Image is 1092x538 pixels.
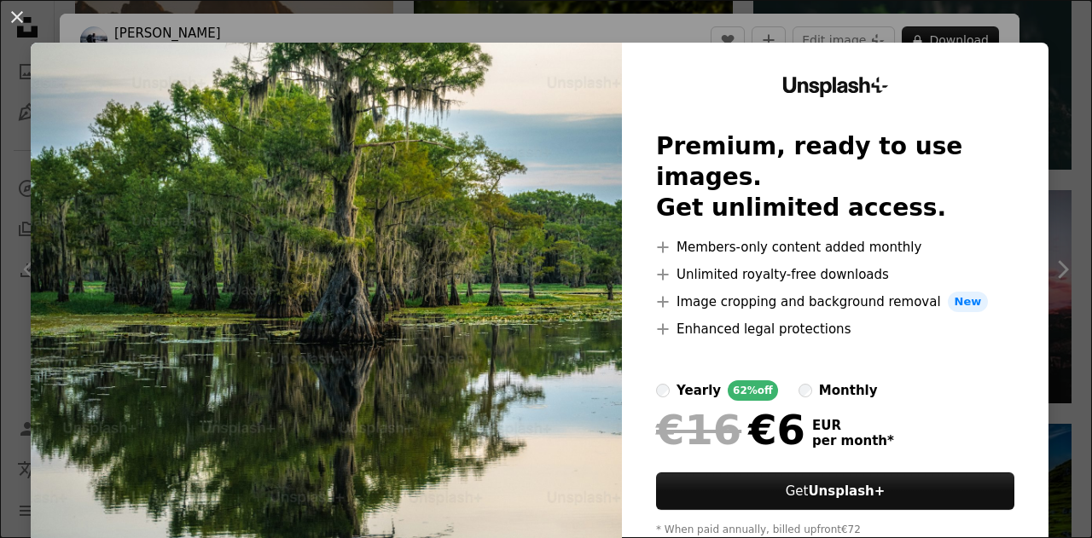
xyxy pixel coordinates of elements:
div: monthly [819,380,878,401]
li: Enhanced legal protections [656,319,1014,339]
div: €6 [656,408,805,452]
input: monthly [799,384,812,397]
span: New [948,292,989,312]
span: €16 [656,408,741,452]
li: Unlimited royalty-free downloads [656,264,1014,285]
span: per month * [812,433,894,448]
li: Members-only content added monthly [656,237,1014,257]
strong: Unsplash+ [808,483,885,499]
input: yearly62%off [656,384,670,397]
div: yearly [677,380,721,401]
span: EUR [812,418,894,433]
button: GetUnsplash+ [656,472,1014,510]
li: Image cropping and background removal [656,292,1014,312]
div: 62% off [728,380,778,401]
h2: Premium, ready to use images. Get unlimited access. [656,131,1014,223]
